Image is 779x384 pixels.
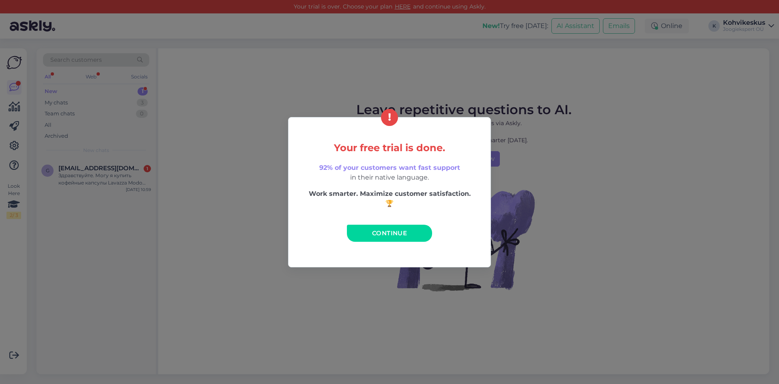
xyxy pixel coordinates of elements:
[347,225,432,242] a: Continue
[306,163,473,182] p: in their native language.
[319,164,460,171] span: 92% of your customers want fast support
[372,229,407,237] span: Continue
[306,189,473,208] p: Work smarter. Maximize customer satisfaction. 🏆
[306,143,473,153] h5: Your free trial is done.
